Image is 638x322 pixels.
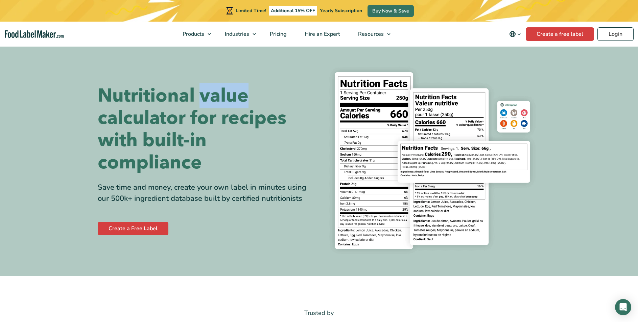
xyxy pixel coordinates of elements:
[368,5,414,17] a: Buy Now & Save
[261,22,294,47] a: Pricing
[98,85,314,174] h1: Nutritional value calculator for recipes with built-in compliance
[269,6,317,16] span: Additional 15% OFF
[181,30,205,38] span: Products
[296,22,348,47] a: Hire an Expert
[303,30,341,38] span: Hire an Expert
[615,299,631,315] div: Open Intercom Messenger
[223,30,250,38] span: Industries
[526,27,594,41] a: Create a free label
[98,182,314,204] div: Save time and money, create your own label in minutes using our 500k+ ingredient database built b...
[268,30,287,38] span: Pricing
[504,27,526,41] button: Change language
[5,30,64,38] a: Food Label Maker homepage
[349,22,394,47] a: Resources
[320,7,362,14] span: Yearly Subscription
[236,7,266,14] span: Limited Time!
[597,27,634,41] a: Login
[98,308,541,318] p: Trusted by
[216,22,259,47] a: Industries
[356,30,384,38] span: Resources
[174,22,214,47] a: Products
[98,222,168,235] a: Create a Free Label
